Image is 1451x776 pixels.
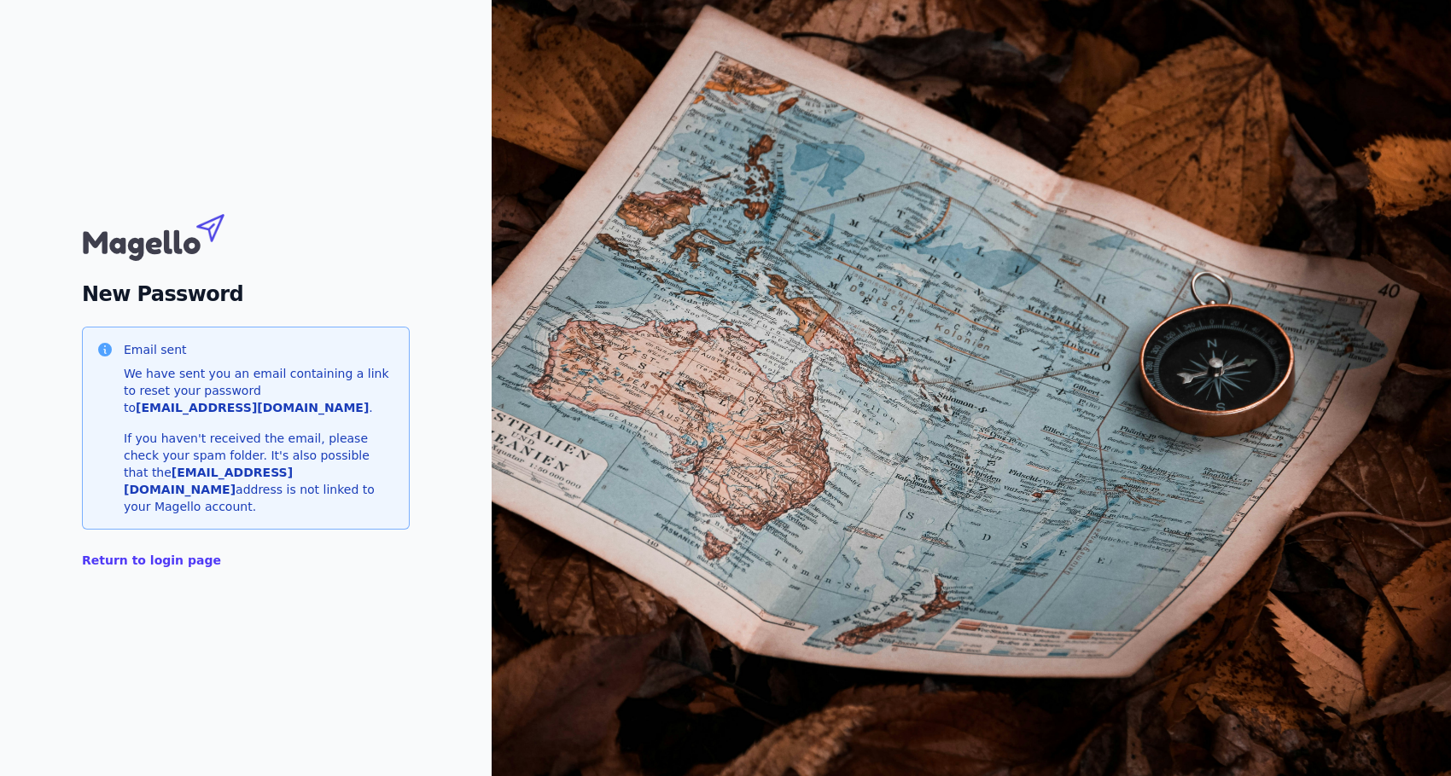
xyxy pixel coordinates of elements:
font: Email sent [124,343,187,356]
font: [EMAIL_ADDRESS][DOMAIN_NAME] [124,466,293,496]
font: If you haven't received the email, please check your spam folder. It's also possible that the [124,431,370,479]
font: [EMAIL_ADDRESS][DOMAIN_NAME] [136,401,369,414]
font: address is not linked to your Magello account. [124,483,375,513]
font: . [369,401,372,414]
font: New Password [82,282,243,306]
img: Magello [82,206,261,265]
font: We have sent you an email containing a link to reset your password to [124,367,389,414]
a: Return to login page [82,553,221,567]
